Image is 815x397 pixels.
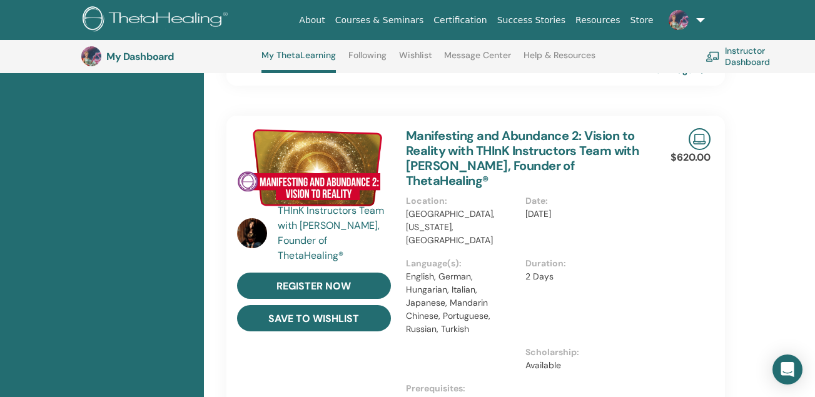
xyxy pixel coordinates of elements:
[237,273,391,299] a: register now
[772,354,802,384] div: Open Intercom Messenger
[428,9,492,32] a: Certification
[671,150,711,165] p: $620.00
[706,43,808,70] a: Instructor Dashboard
[625,9,659,32] a: Store
[525,257,638,270] p: Duration :
[106,51,231,63] h3: My Dashboard
[81,46,101,66] img: default.jpg
[406,208,519,247] p: [GEOGRAPHIC_DATA], [US_STATE], [GEOGRAPHIC_DATA]
[237,305,391,331] button: save to wishlist
[525,359,638,372] p: Available
[261,50,336,73] a: My ThetaLearning
[406,128,639,189] a: Manifesting and Abundance 2: Vision to Reality with THInK Instructors Team with [PERSON_NAME], Fo...
[294,9,330,32] a: About
[524,50,595,70] a: Help & Resources
[570,9,625,32] a: Resources
[689,128,711,150] img: Live Online Seminar
[525,194,638,208] p: Date :
[399,50,432,70] a: Wishlist
[525,270,638,283] p: 2 Days
[525,208,638,221] p: [DATE]
[348,50,387,70] a: Following
[276,279,351,293] span: register now
[330,9,429,32] a: Courses & Seminars
[406,382,645,395] p: Prerequisites :
[525,346,638,359] p: Scholarship :
[406,194,519,208] p: Location :
[444,50,511,70] a: Message Center
[406,270,519,336] p: English, German, Hungarian, Italian, Japanese, Mandarin Chinese, Portuguese, Russian, Turkish
[706,51,720,62] img: chalkboard-teacher.svg
[237,218,267,248] img: default.jpg
[237,128,391,207] img: Manifesting and Abundance 2: Vision to Reality
[492,9,570,32] a: Success Stories
[83,6,232,34] img: logo.png
[278,203,393,263] a: THInK Instructors Team with [PERSON_NAME], Founder of ThetaHealing®
[406,257,519,270] p: Language(s) :
[669,10,689,30] img: default.jpg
